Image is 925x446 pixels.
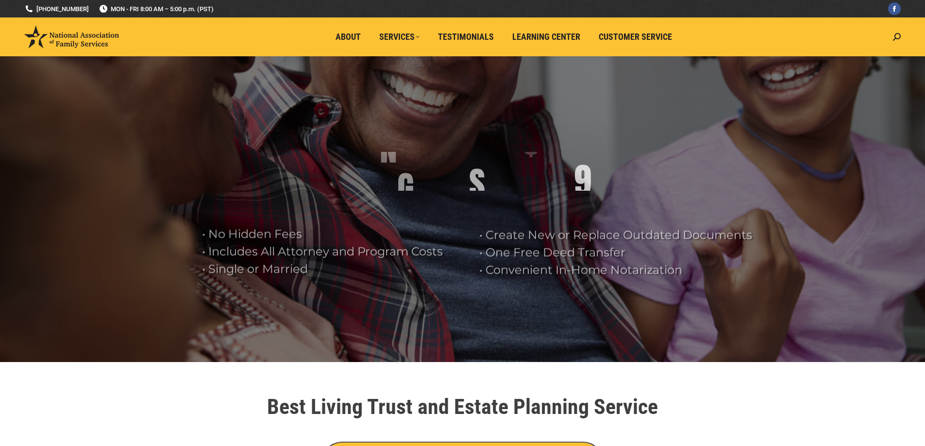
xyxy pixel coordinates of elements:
h1: Best Living Trust and Estate Planning Service [191,396,735,417]
div: 9 [574,161,591,200]
span: Services [379,32,420,42]
a: Testimonials [431,28,501,46]
a: Customer Service [592,28,679,46]
div: $ [523,121,539,160]
span: MON - FRI 8:00 AM – 5:00 p.m. (PST) [99,4,214,14]
rs-layer: • No Hidden Fees • Includes All Attorney and Program Costs • Single or Married [202,225,467,278]
a: About [329,28,368,46]
span: Customer Service [599,32,672,42]
a: Learning Center [505,28,587,46]
img: National Association of Family Services [24,26,119,48]
rs-layer: • Create New or Replace Outdated Documents • One Free Deed Transfer • Convenient In-Home Notariza... [479,226,761,279]
a: Facebook page opens in new window [888,2,901,15]
div: G [397,169,414,208]
div: S [469,165,485,204]
span: Learning Center [512,32,580,42]
span: About [336,32,361,42]
a: [PHONE_NUMBER] [24,4,89,14]
span: Testimonials [438,32,494,42]
div: N [380,129,397,167]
